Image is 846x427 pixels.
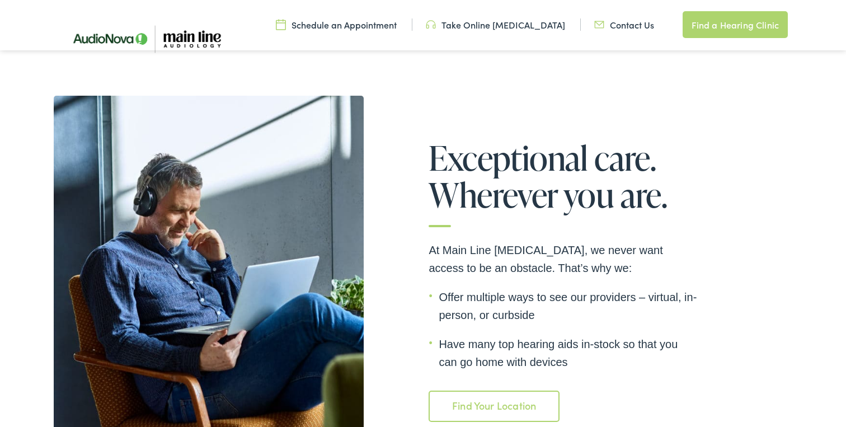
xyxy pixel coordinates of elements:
[594,18,654,31] a: Contact Us
[429,288,697,324] li: Offer multiple ways to see our providers – virtual, in-person, or curbside
[276,18,286,31] img: utility icon
[429,391,559,422] a: Find Your Location
[683,11,788,38] a: Find a Hearing Clinic
[429,139,697,227] h2: Exceptional care. Wherever you are.
[594,18,604,31] img: utility icon
[426,18,436,31] img: utility icon
[426,18,565,31] a: Take Online [MEDICAL_DATA]
[429,241,697,277] p: At Main Line [MEDICAL_DATA], we never want access to be an obstacle. That’s why we:
[429,335,697,371] li: Have many top hearing aids in-stock so that you can go home with devices
[276,18,397,31] a: Schedule an Appointment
